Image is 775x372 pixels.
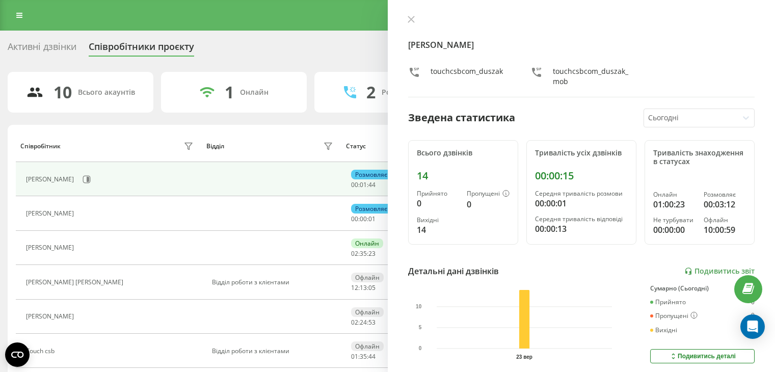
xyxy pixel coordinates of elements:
div: Тривалість знаходження в статусах [653,149,746,166]
div: 00:00:00 [653,224,696,236]
span: 00 [360,215,367,223]
div: 00:03:12 [704,198,746,210]
text: 0 [418,346,421,352]
span: 01 [360,180,367,189]
button: Open CMP widget [5,342,30,367]
text: 5 [418,325,421,330]
text: 23 вер [516,354,532,360]
span: 12 [351,283,358,292]
div: : : [351,250,376,257]
div: Активні дзвінки [8,41,76,57]
div: Онлайн [351,238,383,248]
span: 44 [368,180,376,189]
div: 01:00:23 [653,198,696,210]
div: 2 [366,83,376,102]
div: [PERSON_NAME] [26,313,76,320]
div: : : [351,181,376,189]
span: 02 [351,249,358,258]
div: : : [351,216,376,223]
div: [PERSON_NAME] [26,210,76,217]
div: Всього дзвінків [417,149,510,157]
div: Офлайн [351,273,384,282]
div: Не турбувати [653,217,696,224]
div: Співробітники проєкту [89,41,194,57]
div: Розмовляє [704,191,746,198]
div: 0 [417,197,459,209]
div: Офлайн [351,341,384,351]
div: Відділ роботи з клієнтами [212,279,336,286]
div: Вихідні [417,217,459,224]
div: Відділ [206,143,224,150]
div: Середня тривалість розмови [535,190,628,197]
span: 05 [368,283,376,292]
span: 24 [360,318,367,327]
div: Розмовляє [351,204,391,214]
div: Зведена статистика [408,110,515,125]
span: 44 [368,352,376,361]
div: Офлайн [351,307,384,317]
div: 00:00:01 [535,197,628,209]
text: 10 [416,304,422,309]
div: [PERSON_NAME] [26,244,76,251]
span: 13 [360,283,367,292]
span: 00 [351,215,358,223]
a: Подивитись звіт [684,267,755,276]
span: 35 [360,249,367,258]
span: 53 [368,318,376,327]
div: 0 [751,299,755,306]
div: Подивитись деталі [669,352,736,360]
div: 10:00:59 [704,224,746,236]
span: 00 [351,180,358,189]
div: : : [351,353,376,360]
div: Вихідні [650,327,677,334]
div: touchcsbcom_duszak [431,66,503,87]
span: 23 [368,249,376,258]
div: touchcsbcom_duszak_mob [553,66,632,87]
div: Розмовляють [382,88,431,97]
button: Подивитись деталі [650,349,755,363]
div: Touch csb [26,348,57,355]
div: 1 [225,83,234,102]
div: Детальні дані дзвінків [408,265,499,277]
div: Тривалість усіх дзвінків [535,149,628,157]
div: 0 [467,198,510,210]
div: [PERSON_NAME] [PERSON_NAME] [26,279,126,286]
div: : : [351,284,376,291]
div: Open Intercom Messenger [740,314,765,339]
div: Відділ роботи з клієнтами [212,348,336,355]
span: 02 [351,318,358,327]
div: Онлайн [653,191,696,198]
div: : : [351,319,376,326]
h4: [PERSON_NAME] [408,39,755,51]
div: Співробітник [20,143,61,150]
div: Всього акаунтів [78,88,135,97]
div: Офлайн [704,217,746,224]
span: 35 [360,352,367,361]
div: 00:00:15 [535,170,628,182]
div: Сумарно (Сьогодні) [650,285,755,292]
span: 01 [368,215,376,223]
div: Онлайн [240,88,269,97]
div: 14 [417,170,510,182]
div: Прийнято [650,299,686,306]
div: 10 [54,83,72,102]
div: Розмовляє [351,170,391,179]
div: [PERSON_NAME] [26,176,76,183]
div: Статус [346,143,366,150]
div: 00:00:13 [535,223,628,235]
span: 01 [351,352,358,361]
div: Середня тривалість відповіді [535,216,628,223]
div: Пропущені [467,190,510,198]
div: 0 [751,312,755,320]
div: Пропущені [650,312,698,320]
div: 14 [417,224,459,236]
div: Прийнято [417,190,459,197]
